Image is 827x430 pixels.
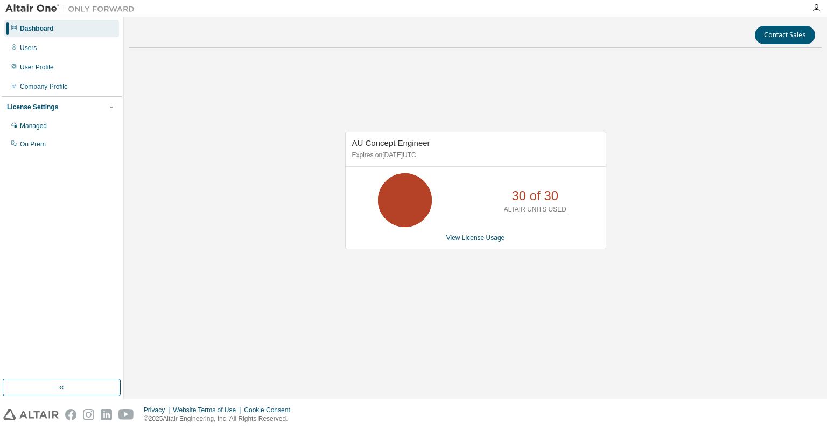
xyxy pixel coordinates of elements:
div: Dashboard [20,24,54,33]
p: © 2025 Altair Engineering, Inc. All Rights Reserved. [144,414,297,424]
div: Privacy [144,406,173,414]
img: altair_logo.svg [3,409,59,420]
div: User Profile [20,63,54,72]
img: instagram.svg [83,409,94,420]
a: View License Usage [446,234,505,242]
div: Cookie Consent [244,406,296,414]
div: Website Terms of Use [173,406,244,414]
img: Altair One [5,3,140,14]
img: youtube.svg [118,409,134,420]
div: Users [20,44,37,52]
button: Contact Sales [755,26,815,44]
img: linkedin.svg [101,409,112,420]
p: Expires on [DATE] UTC [352,151,597,160]
img: facebook.svg [65,409,76,420]
div: License Settings [7,103,58,111]
p: 30 of 30 [511,187,558,205]
div: On Prem [20,140,46,149]
span: AU Concept Engineer [352,138,430,147]
p: ALTAIR UNITS USED [504,205,566,214]
div: Company Profile [20,82,68,91]
div: Managed [20,122,47,130]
